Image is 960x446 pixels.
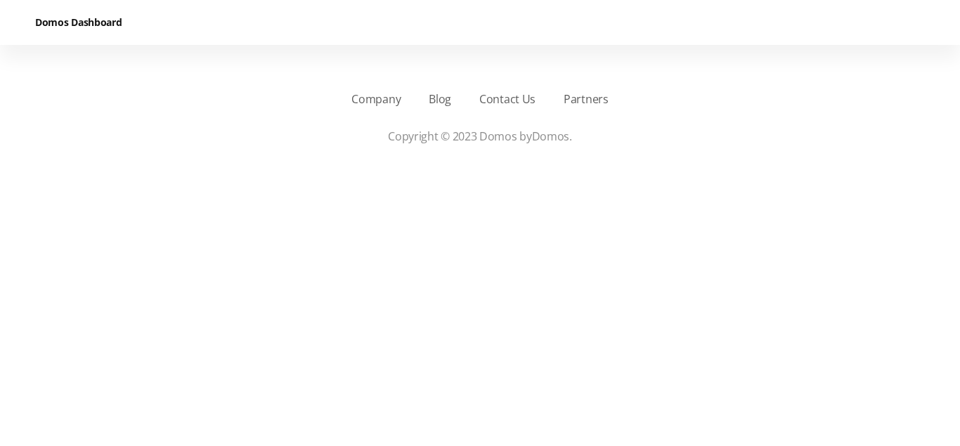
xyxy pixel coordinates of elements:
[532,129,570,144] a: Domos
[35,128,925,145] p: Copyright © 2023 Domos by .
[479,91,536,107] a: Contact Us
[429,91,451,107] a: Blog
[351,91,401,107] a: Company
[564,91,609,107] a: Partners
